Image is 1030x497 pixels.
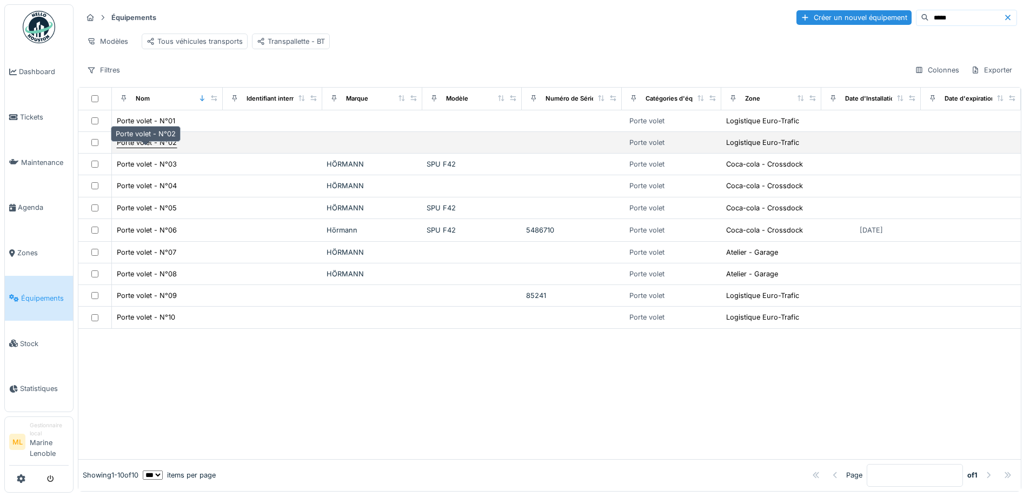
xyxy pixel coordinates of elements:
[327,159,418,169] div: HÖRMANN
[30,421,69,463] li: Marine Lenoble
[846,470,862,480] div: Page
[5,366,73,412] a: Statistiques
[526,290,617,301] div: 85241
[257,36,325,47] div: Transpallette - BT
[5,276,73,321] a: Équipements
[5,185,73,230] a: Agenda
[20,112,69,122] span: Tickets
[9,421,69,466] a: ML Gestionnaire localMarine Lenoble
[117,159,177,169] div: Porte volet - N°03
[726,159,803,169] div: Coca-cola - Crossdock
[629,116,664,126] div: Porte volet
[860,225,883,235] div: [DATE]
[117,290,177,301] div: Porte volet - N°09
[967,470,978,480] strong: of 1
[427,225,518,235] div: SPU F42
[143,470,216,480] div: items per page
[629,247,664,257] div: Porte volet
[629,290,664,301] div: Porte volet
[5,140,73,185] a: Maintenance
[629,159,664,169] div: Porte volet
[117,203,177,213] div: Porte volet - N°05
[726,181,803,191] div: Coca-cola - Crossdock
[327,269,418,279] div: HÖRMANN
[629,312,664,322] div: Porte volet
[629,203,664,213] div: Porte volet
[117,225,177,235] div: Porte volet - N°06
[726,203,803,213] div: Coca-cola - Crossdock
[629,225,664,235] div: Porte volet
[327,203,418,213] div: HÖRMANN
[20,339,69,349] span: Stock
[327,181,418,191] div: HÖRMANN
[111,126,181,142] div: Porte volet - N°02
[726,137,799,148] div: Logistique Euro-Trafic
[629,269,664,279] div: Porte volet
[5,321,73,366] a: Stock
[327,225,418,235] div: Hörmann
[646,94,721,103] div: Catégories d'équipement
[247,94,299,103] div: Identifiant interne
[726,247,778,257] div: Atelier - Garage
[526,225,617,235] div: 5486710
[726,312,799,322] div: Logistique Euro-Trafic
[18,202,69,213] span: Agenda
[9,434,25,450] li: ML
[945,94,995,103] div: Date d'expiration
[117,269,177,279] div: Porte volet - N°08
[726,225,803,235] div: Coca-cola - Crossdock
[20,383,69,394] span: Statistiques
[726,116,799,126] div: Logistique Euro-Trafic
[30,421,69,438] div: Gestionnaire local
[726,290,799,301] div: Logistique Euro-Trafic
[82,62,125,78] div: Filtres
[629,137,664,148] div: Porte volet
[327,247,418,257] div: HÖRMANN
[107,12,161,23] strong: Équipements
[21,157,69,168] span: Maintenance
[745,94,760,103] div: Zone
[5,230,73,276] a: Zones
[82,34,133,49] div: Modèles
[427,203,518,213] div: SPU F42
[117,247,176,257] div: Porte volet - N°07
[19,67,69,77] span: Dashboard
[346,94,368,103] div: Marque
[23,11,55,43] img: Badge_color-CXgf-gQk.svg
[910,62,964,78] div: Colonnes
[117,312,175,322] div: Porte volet - N°10
[117,116,175,126] div: Porte volet - N°01
[117,181,177,191] div: Porte volet - N°04
[117,137,177,148] div: Porte volet - N°02
[427,159,518,169] div: SPU F42
[5,49,73,95] a: Dashboard
[446,94,468,103] div: Modèle
[17,248,69,258] span: Zones
[966,62,1017,78] div: Exporter
[5,95,73,140] a: Tickets
[629,181,664,191] div: Porte volet
[546,94,595,103] div: Numéro de Série
[726,269,778,279] div: Atelier - Garage
[147,36,243,47] div: Tous véhicules transports
[796,10,912,25] div: Créer un nouvel équipement
[845,94,898,103] div: Date d'Installation
[83,470,138,480] div: Showing 1 - 10 of 10
[136,94,150,103] div: Nom
[21,293,69,303] span: Équipements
